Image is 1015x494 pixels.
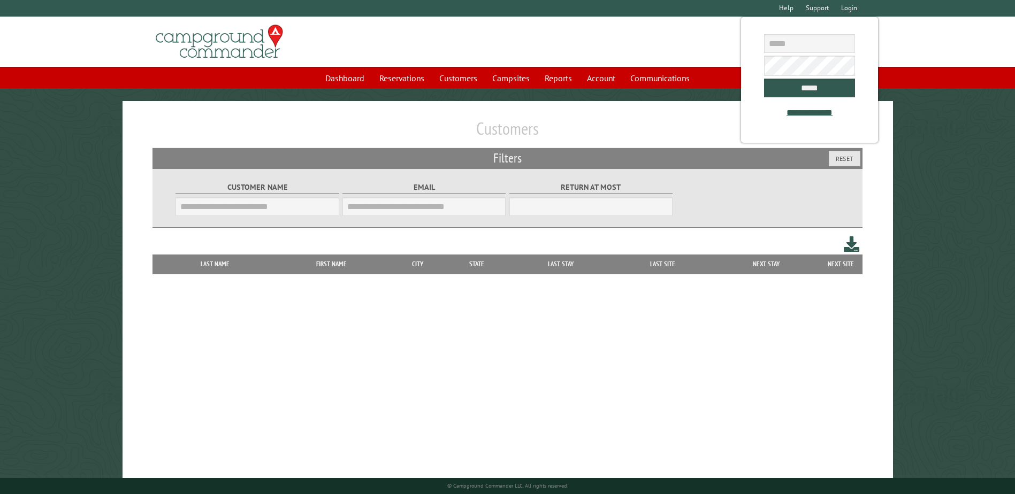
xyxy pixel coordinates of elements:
[158,254,272,274] th: Last Name
[391,254,444,274] th: City
[510,254,613,274] th: Last Stay
[844,234,859,254] a: Download this customer list (.csv)
[486,68,536,88] a: Campsites
[152,118,862,148] h1: Customers
[444,254,510,274] th: State
[152,21,286,63] img: Campground Commander
[820,254,863,274] th: Next Site
[373,68,431,88] a: Reservations
[272,254,391,274] th: First Name
[433,68,484,88] a: Customers
[175,181,339,194] label: Customer Name
[342,181,506,194] label: Email
[612,254,713,274] th: Last Site
[447,482,568,489] small: © Campground Commander LLC. All rights reserved.
[624,68,696,88] a: Communications
[829,151,860,166] button: Reset
[538,68,578,88] a: Reports
[509,181,673,194] label: Return at most
[581,68,622,88] a: Account
[319,68,371,88] a: Dashboard
[713,254,820,274] th: Next Stay
[152,148,862,168] h2: Filters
